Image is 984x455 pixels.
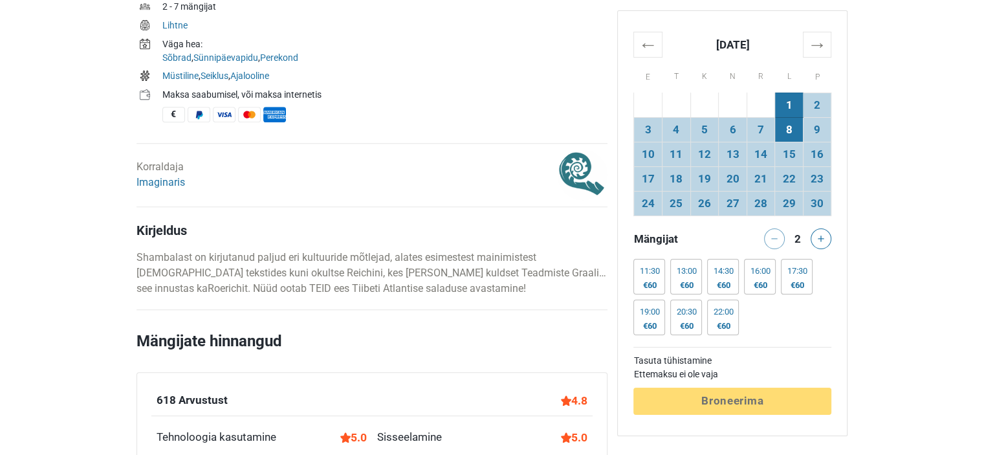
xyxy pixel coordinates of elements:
th: → [803,32,831,57]
div: Väga hea: [162,38,607,51]
div: Korraldaja [137,159,185,190]
td: 24 [634,191,662,216]
td: 25 [662,191,690,216]
div: €60 [713,280,733,291]
a: Sünnipäevapidu [193,52,258,63]
td: 21 [747,166,775,191]
a: Lihtne [162,20,188,30]
div: €60 [787,280,807,291]
div: €60 [750,280,770,291]
div: Mängijat [628,228,732,249]
div: 11:30 [639,266,659,276]
a: Ajalooline [230,71,269,81]
span: PayPal [188,107,210,122]
th: R [747,57,775,93]
td: Ettemaksu ei ole vaja [633,368,831,381]
td: 22 [775,166,804,191]
td: 19 [690,166,719,191]
h4: Kirjeldus [137,223,607,238]
th: L [775,57,804,93]
td: 26 [690,191,719,216]
th: N [719,57,747,93]
div: 13:00 [676,266,696,276]
td: 28 [747,191,775,216]
td: 11 [662,142,690,166]
td: 8 [775,117,804,142]
div: 17:30 [787,266,807,276]
td: 7 [747,117,775,142]
td: , , [162,36,607,68]
td: 15 [775,142,804,166]
td: 13 [719,142,747,166]
div: 4.8 [561,392,587,409]
span: MasterCard [238,107,261,122]
div: 22:00 [713,307,733,317]
td: 29 [775,191,804,216]
span: Sularaha [162,107,185,122]
div: 618 Arvustust [157,392,228,409]
div: €60 [676,321,696,331]
div: €60 [676,280,696,291]
a: Perekond [260,52,298,63]
td: 17 [634,166,662,191]
h2: Mängijate hinnangud [137,329,607,372]
td: 18 [662,166,690,191]
td: 9 [803,117,831,142]
div: €60 [639,321,659,331]
td: 2 [803,93,831,117]
td: 16 [803,142,831,166]
td: 1 [775,93,804,117]
td: 3 [634,117,662,142]
div: €60 [639,280,659,291]
td: , , [162,68,607,87]
a: Imaginaris [137,176,185,188]
td: 27 [719,191,747,216]
div: Tehnoloogia kasutamine [157,429,276,446]
div: 19:00 [639,307,659,317]
a: Müstiline [162,71,199,81]
a: Seiklus [201,71,228,81]
th: ← [634,32,662,57]
th: T [662,57,690,93]
td: 30 [803,191,831,216]
div: 5.0 [340,429,367,446]
div: Maksa saabumisel, või maksa internetis [162,88,607,102]
td: Tasuta tühistamine [633,354,831,368]
div: 14:30 [713,266,733,276]
div: Sisseelamine [377,429,442,446]
td: 6 [719,117,747,142]
div: 2 [790,228,805,247]
th: P [803,57,831,93]
span: Visa [213,107,235,122]
td: 5 [690,117,719,142]
th: K [690,57,719,93]
div: €60 [713,321,733,331]
td: 23 [803,166,831,191]
div: 5.0 [561,429,587,446]
td: 12 [690,142,719,166]
div: 16:00 [750,266,770,276]
td: 10 [634,142,662,166]
span: American Express [263,107,286,122]
a: Sõbrad [162,52,191,63]
th: [DATE] [662,32,803,57]
div: 20:30 [676,307,696,317]
td: 14 [747,142,775,166]
p: Shambalast on kirjutanud paljud eri kultuuride mõtlejad, alates esimestest mainimistest [DEMOGRAP... [137,250,607,296]
img: 3cec07e9ba5f5bb2l.png [558,150,607,200]
th: E [634,57,662,93]
td: 20 [719,166,747,191]
td: 4 [662,117,690,142]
